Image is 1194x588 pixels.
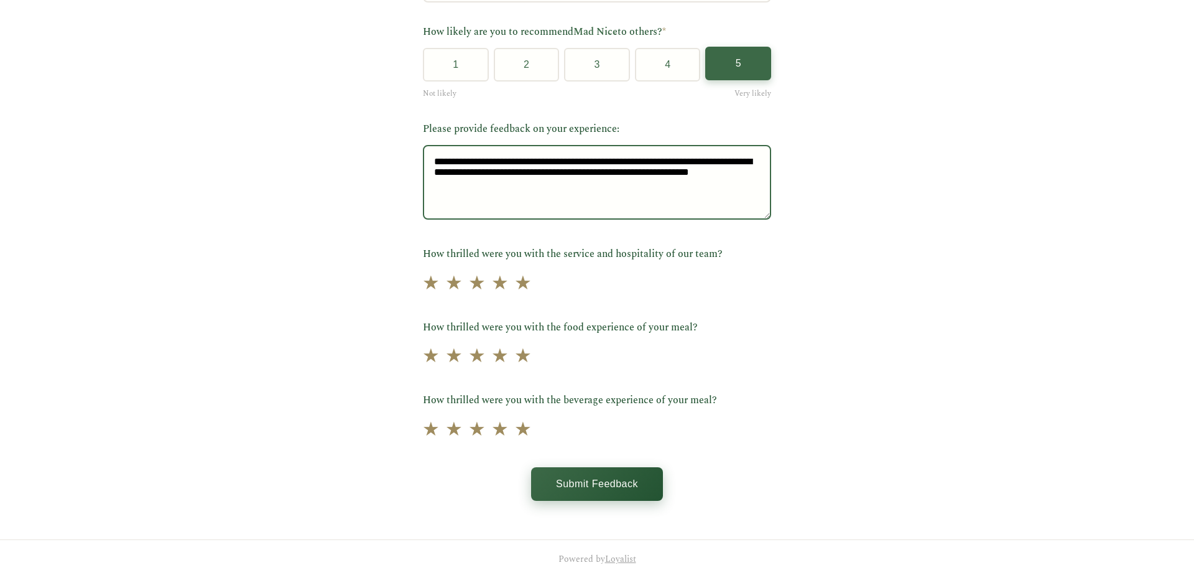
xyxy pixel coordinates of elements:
[423,48,489,82] button: 1
[445,268,463,299] span: ★
[491,342,509,372] span: ★
[734,88,771,100] span: Very likely
[422,342,440,372] span: ★
[423,320,771,336] label: How thrilled were you with the food experience of your meal?
[605,553,636,566] a: Loyalist
[468,342,486,372] span: ★
[468,268,486,299] span: ★
[635,48,701,82] button: 4
[423,24,771,40] label: How likely are you to recommend to others?
[468,414,486,445] span: ★
[491,414,509,445] span: ★
[423,393,771,409] label: How thrilled were you with the beverage experience of your meal?
[514,414,532,445] span: ★
[573,24,618,39] span: Mad Nice
[445,342,463,372] span: ★
[422,268,440,299] span: ★
[422,414,440,445] span: ★
[491,268,509,299] span: ★
[423,88,456,100] span: Not likely
[564,48,630,82] button: 3
[531,467,663,501] button: Submit Feedback
[423,121,771,138] label: Please provide feedback on your experience:
[514,342,532,372] span: ★
[494,48,560,82] button: 2
[423,246,771,263] label: How thrilled were you with the service and hospitality of our team?
[514,268,532,299] span: ★
[445,414,463,445] span: ★
[705,47,771,80] button: 5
